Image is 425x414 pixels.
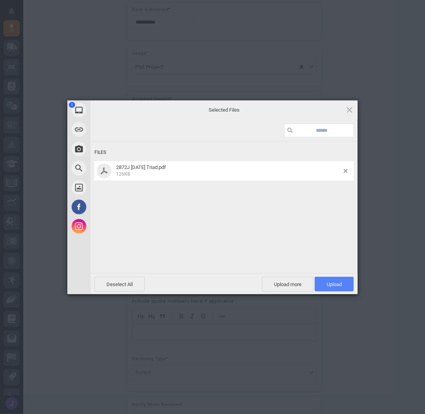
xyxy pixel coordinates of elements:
span: 1 [69,102,75,108]
div: Link (URL) [67,120,160,139]
span: Upload [315,277,354,292]
div: Files [94,145,354,160]
div: My Device [67,100,160,120]
div: Facebook [67,197,160,217]
span: 126KB [116,171,130,177]
div: Instagram [67,217,160,236]
span: Deselect All [94,277,145,292]
span: 2872J 8-29-25 Triad.pdf [114,164,344,177]
span: Upload more [262,277,314,292]
span: 2872J [DATE] Triad.pdf [116,164,166,170]
span: Click here or hit ESC to close picker [345,105,354,114]
div: Web Search [67,159,160,178]
span: Upload [327,281,342,287]
div: Take Photo [67,139,160,159]
span: Selected Files [147,107,302,114]
div: Unsplash [67,178,160,197]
